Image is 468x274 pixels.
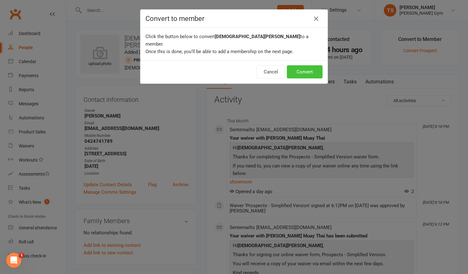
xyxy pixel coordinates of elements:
div: Click the button below to convert to a member. Once this is done, you'll be able to add a members... [140,28,328,60]
h4: Convert to member [145,15,323,22]
span: 1 [19,253,24,258]
button: Convert [287,65,323,78]
button: Close [311,14,321,24]
b: [DEMOGRAPHIC_DATA][PERSON_NAME] [215,34,300,39]
iframe: Intercom live chat [6,253,21,268]
button: Cancel [257,65,285,78]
